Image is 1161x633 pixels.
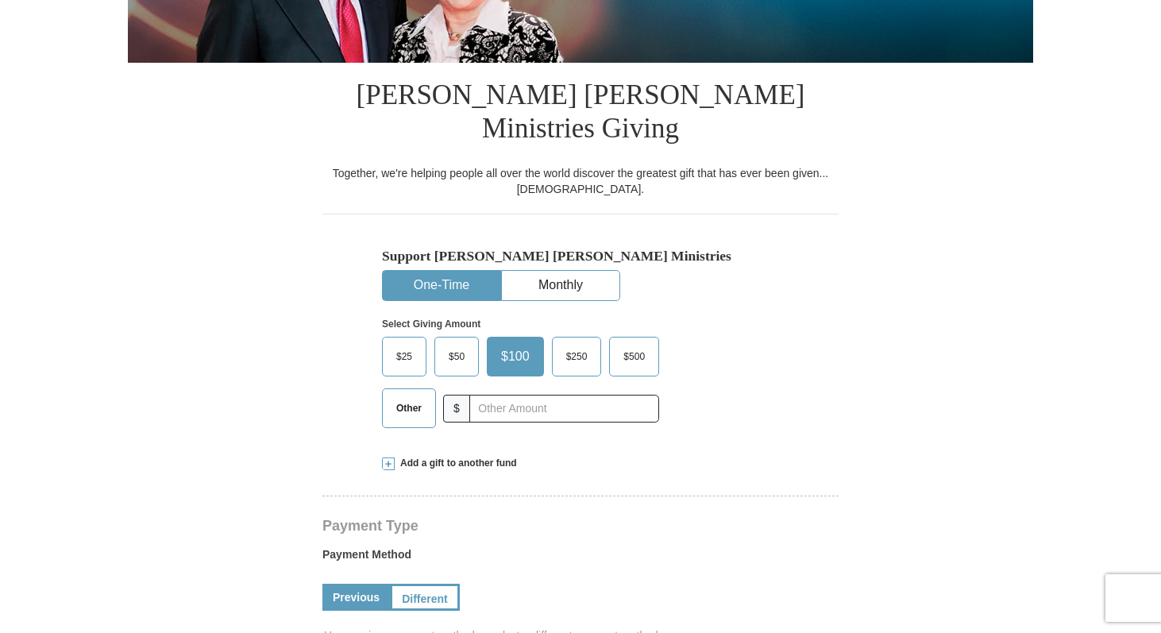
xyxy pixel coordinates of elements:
span: Add a gift to another fund [395,457,517,470]
a: Previous [322,584,390,611]
label: Payment Method [322,546,839,570]
button: Monthly [502,271,619,300]
span: $50 [441,345,472,369]
span: $250 [558,345,596,369]
span: Other [388,396,430,420]
strong: Select Giving Amount [382,318,480,330]
h4: Payment Type [322,519,839,532]
span: $ [443,395,470,423]
h5: Support [PERSON_NAME] [PERSON_NAME] Ministries [382,248,779,264]
span: $25 [388,345,420,369]
input: Other Amount [469,395,659,423]
div: Together, we're helping people all over the world discover the greatest gift that has ever been g... [322,165,839,197]
span: $100 [493,345,538,369]
a: Different [390,584,460,611]
span: $500 [615,345,653,369]
button: One-Time [383,271,500,300]
h1: [PERSON_NAME] [PERSON_NAME] Ministries Giving [322,63,839,165]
